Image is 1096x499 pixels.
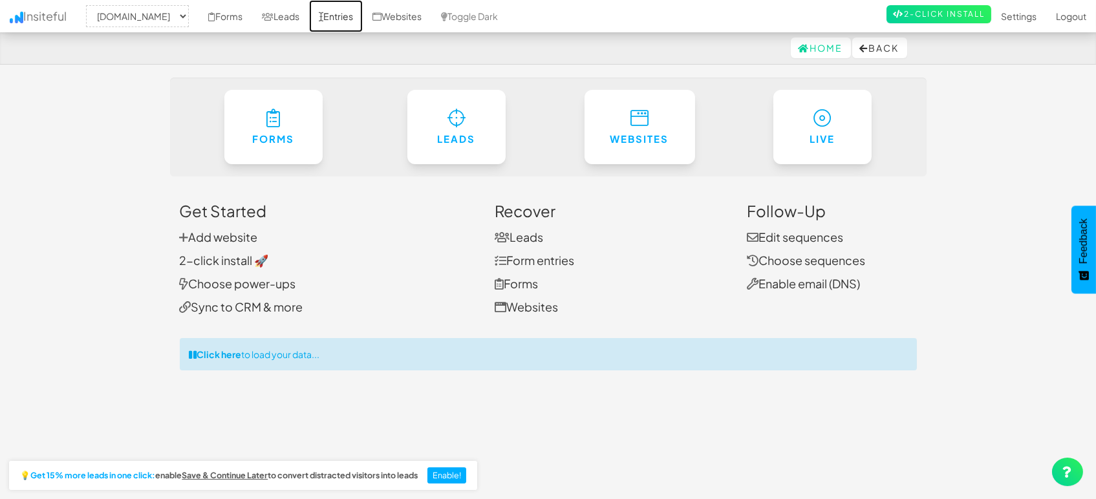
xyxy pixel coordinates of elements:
a: Forms [224,90,323,164]
h2: 💡 enable to convert distracted visitors into leads [20,471,418,480]
div: to load your data... [180,338,917,370]
a: 2-Click Install [886,5,991,23]
a: 2-click install 🚀 [180,253,269,268]
strong: Get 15% more leads in one click: [30,471,155,480]
strong: Click here [197,348,242,360]
h3: Follow-Up [747,202,917,219]
a: Save & Continue Later [182,471,268,480]
a: Leads [495,229,543,244]
a: Edit sequences [747,229,843,244]
u: Save & Continue Later [182,470,268,480]
img: icon.png [10,12,23,23]
a: Forms [495,276,538,291]
span: Feedback [1078,218,1090,264]
button: Enable! [427,467,467,484]
a: Websites [495,299,558,314]
a: Add website [180,229,258,244]
a: Choose power-ups [180,276,296,291]
h6: Websites [610,134,669,145]
h6: Live [799,134,846,145]
button: Feedback - Show survey [1071,206,1096,293]
a: Choose sequences [747,253,865,268]
a: Leads [407,90,506,164]
h3: Recover [495,202,727,219]
a: Websites [585,90,695,164]
a: Form entries [495,253,574,268]
a: Sync to CRM & more [180,299,303,314]
a: Live [773,90,872,164]
a: Enable email (DNS) [747,276,860,291]
button: Back [852,37,907,58]
h3: Get Started [180,202,476,219]
h6: Leads [433,134,480,145]
a: Home [791,37,851,58]
h6: Forms [250,134,297,145]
